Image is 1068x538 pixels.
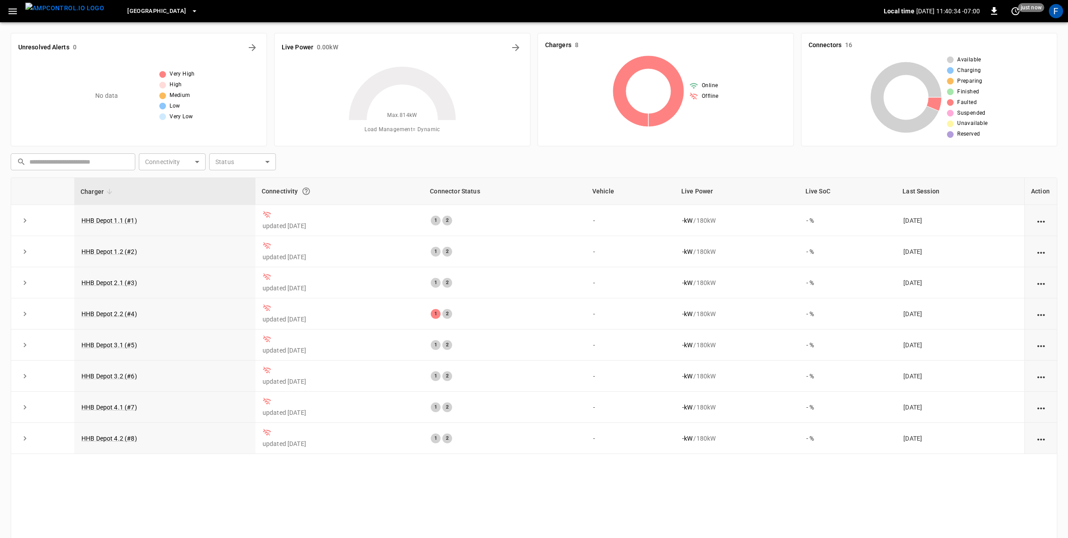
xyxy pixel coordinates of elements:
div: 1 [431,402,441,412]
div: action cell options [1036,247,1047,256]
div: action cell options [1036,216,1047,225]
td: - % [799,329,897,361]
div: 2 [442,309,452,319]
p: - kW [682,403,692,412]
span: Low [170,102,180,111]
td: - % [799,205,897,236]
span: Very Low [170,112,193,121]
div: 2 [442,278,452,288]
span: Suspended [957,109,986,118]
div: 2 [442,340,452,350]
p: No data [95,91,118,100]
span: Reserved [957,130,980,139]
div: 1 [431,278,441,288]
p: updated [DATE] [263,284,417,293]
button: Connection between the charger and our software. [298,183,314,199]
span: High [170,80,182,89]
td: - [586,329,675,361]
span: Very High [170,70,195,79]
button: expand row [18,338,32,352]
p: - kW [682,372,692,381]
span: Charger [81,186,115,197]
button: expand row [18,369,32,383]
div: 2 [442,402,452,412]
div: action cell options [1036,434,1047,443]
span: Offline [702,92,719,101]
p: updated [DATE] [263,221,417,230]
td: - % [799,361,897,392]
div: / 180 kW [682,403,792,412]
span: Finished [957,88,979,96]
p: - kW [682,434,692,443]
span: Available [957,56,981,64]
div: / 180 kW [682,341,792,349]
h6: Connectors [809,40,841,50]
div: / 180 kW [682,309,792,318]
p: updated [DATE] [263,439,417,448]
button: expand row [18,214,32,227]
div: / 180 kW [682,278,792,287]
div: 1 [431,247,441,257]
div: 2 [442,371,452,381]
div: / 180 kW [682,434,792,443]
h6: Chargers [545,40,571,50]
td: [DATE] [896,329,1024,361]
h6: Live Power [282,43,313,52]
p: - kW [682,309,692,318]
th: Vehicle [586,178,675,205]
h6: 0.00 kW [317,43,338,52]
p: updated [DATE] [263,377,417,386]
span: just now [1018,3,1044,12]
td: - % [799,298,897,329]
td: - [586,267,675,298]
p: - kW [682,341,692,349]
p: updated [DATE] [263,315,417,324]
h6: 16 [845,40,852,50]
span: Unavailable [957,119,987,128]
a: HHB Depot 3.2 (#6) [81,373,137,380]
p: - kW [682,216,692,225]
div: 2 [442,216,452,225]
span: Online [702,81,718,90]
button: expand row [18,401,32,414]
div: / 180 kW [682,216,792,225]
p: updated [DATE] [263,253,417,261]
p: - kW [682,278,692,287]
button: expand row [18,276,32,289]
td: [DATE] [896,267,1024,298]
td: [DATE] [896,392,1024,423]
div: 1 [431,309,441,319]
div: 1 [431,434,441,443]
span: Preparing [957,77,983,86]
div: / 180 kW [682,372,792,381]
span: Max. 814 kW [387,111,417,120]
th: Live SoC [799,178,897,205]
button: expand row [18,432,32,445]
td: [DATE] [896,361,1024,392]
td: - % [799,392,897,423]
div: 2 [442,247,452,257]
td: - [586,392,675,423]
p: updated [DATE] [263,346,417,355]
p: [DATE] 11:40:34 -07:00 [916,7,980,16]
a: HHB Depot 1.1 (#1) [81,217,137,224]
td: [DATE] [896,236,1024,267]
div: action cell options [1036,372,1047,381]
td: - % [799,267,897,298]
div: action cell options [1036,278,1047,287]
div: action cell options [1036,341,1047,349]
div: 1 [431,216,441,225]
a: HHB Depot 3.1 (#5) [81,341,137,349]
button: expand row [18,245,32,258]
td: - % [799,236,897,267]
span: Load Management = Dynamic [364,125,440,134]
div: action cell options [1036,309,1047,318]
td: - [586,205,675,236]
td: [DATE] [896,205,1024,236]
p: - kW [682,247,692,256]
h6: 0 [73,43,77,52]
td: - [586,236,675,267]
span: Medium [170,91,190,100]
div: Connectivity [262,183,418,199]
td: - % [799,423,897,454]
